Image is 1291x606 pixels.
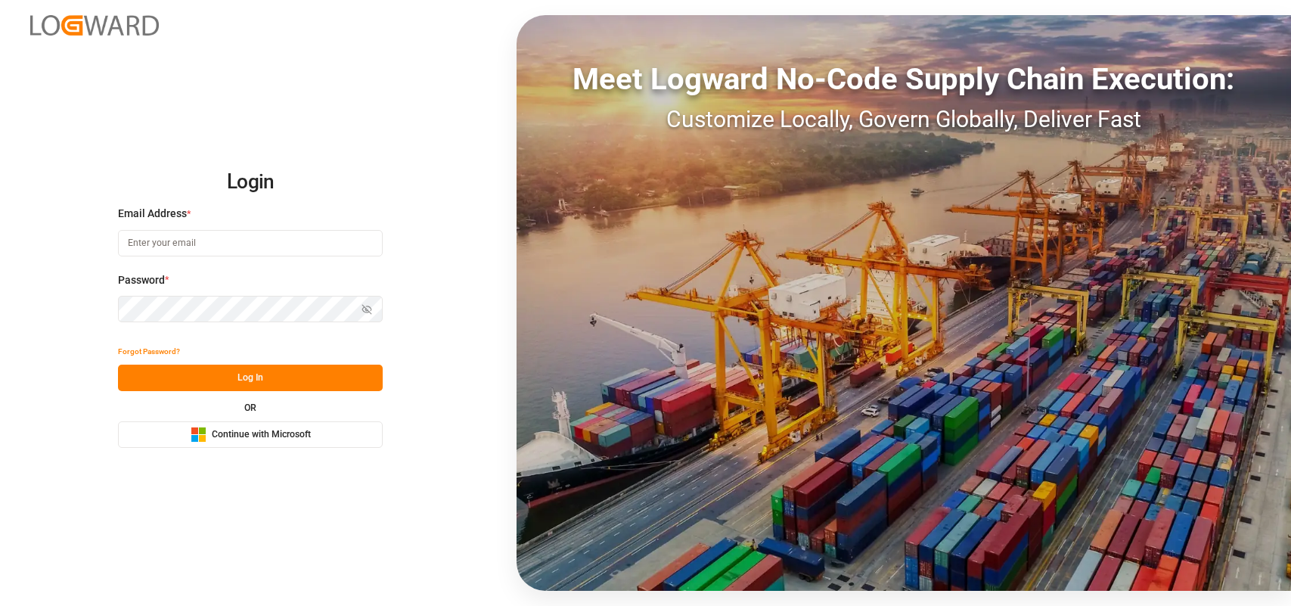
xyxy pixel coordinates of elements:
[118,338,180,365] button: Forgot Password?
[118,206,187,222] span: Email Address
[244,403,256,412] small: OR
[212,428,311,442] span: Continue with Microsoft
[30,15,159,36] img: Logward_new_orange.png
[118,365,383,391] button: Log In
[118,421,383,448] button: Continue with Microsoft
[118,272,165,288] span: Password
[118,158,383,207] h2: Login
[118,230,383,256] input: Enter your email
[517,57,1291,102] div: Meet Logward No-Code Supply Chain Execution:
[517,102,1291,136] div: Customize Locally, Govern Globally, Deliver Fast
